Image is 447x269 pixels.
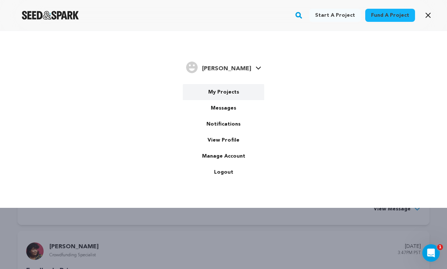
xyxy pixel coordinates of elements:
a: Manage Account [183,148,264,164]
a: Messages [183,100,264,116]
a: Lauren B.'s Profile [186,60,261,73]
a: Start a project [309,9,361,22]
a: My Projects [183,84,264,100]
a: View Profile [183,132,264,148]
span: 1 [437,244,443,250]
a: Notifications [183,116,264,132]
div: Lauren B.'s Profile [186,62,251,73]
a: Fund a project [365,9,415,22]
a: Logout [183,164,264,180]
img: user.png [186,62,198,73]
img: Seed&Spark Logo Dark Mode [22,11,79,20]
a: Seed&Spark Homepage [22,11,79,20]
span: [PERSON_NAME] [202,66,251,72]
iframe: Intercom live chat [422,244,440,262]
